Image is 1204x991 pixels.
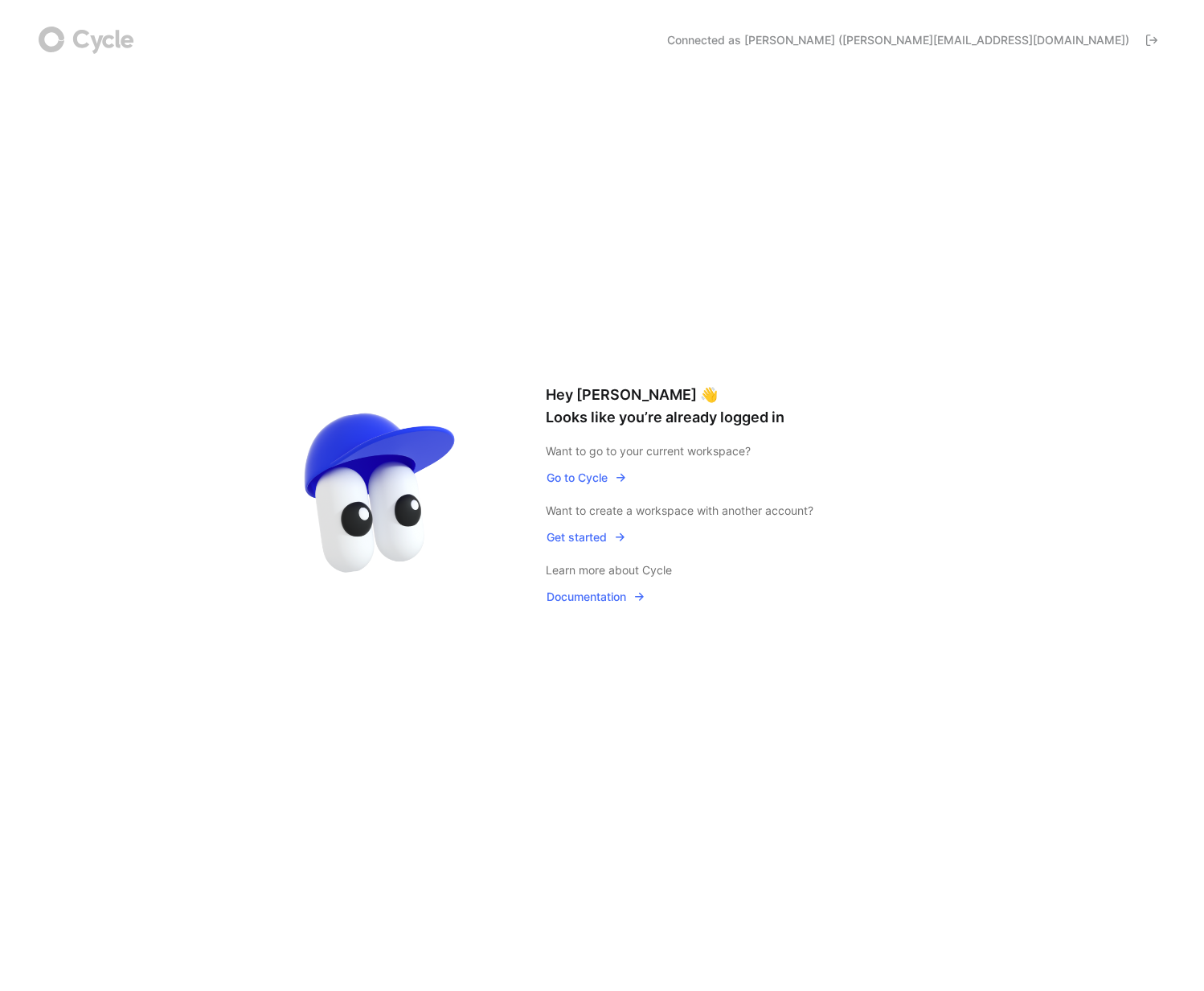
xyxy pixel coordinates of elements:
[546,467,628,488] button: Go to Cycle
[546,561,932,580] div: Learn more about Cycle
[547,468,627,487] span: Go to Cycle
[547,587,645,607] span: Documentation
[546,384,932,429] h1: Hey [PERSON_NAME] 👋 Looks like you’re already logged in
[272,387,489,604] img: avatar
[667,32,1129,48] span: Connected as [PERSON_NAME] ([PERSON_NAME][EMAIL_ADDRESS][DOMAIN_NAME])
[546,586,646,607] button: Documentation
[546,501,932,520] div: Want to create a workspace with another account?
[546,527,627,548] button: Get started
[660,27,1165,53] button: Connected as [PERSON_NAME] ([PERSON_NAME][EMAIL_ADDRESS][DOMAIN_NAME])
[547,528,626,547] span: Get started
[546,442,932,461] div: Want to go to your current workspace?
